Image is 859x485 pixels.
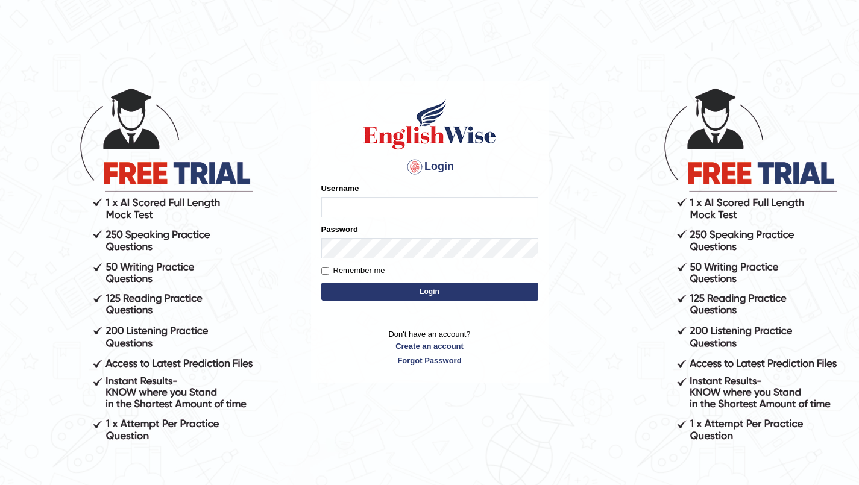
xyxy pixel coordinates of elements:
[321,340,538,352] a: Create an account
[321,267,329,275] input: Remember me
[321,328,538,366] p: Don't have an account?
[321,355,538,366] a: Forgot Password
[361,97,499,151] img: Logo of English Wise sign in for intelligent practice with AI
[321,224,358,235] label: Password
[321,283,538,301] button: Login
[321,264,385,277] label: Remember me
[321,157,538,177] h4: Login
[321,183,359,194] label: Username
